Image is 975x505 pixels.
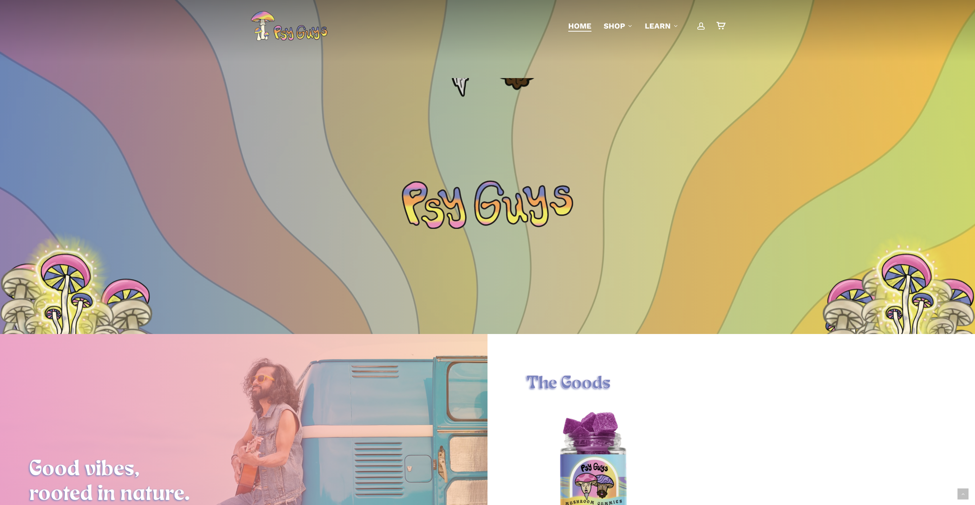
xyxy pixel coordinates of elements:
[860,230,956,367] img: Colorful psychedelic mushrooms with pink, blue, and yellow patterns on a glowing yellow background.
[251,11,328,41] img: PsyGuys
[716,22,725,30] a: Cart
[645,21,678,31] a: Learn
[526,373,936,395] h1: The Goods
[604,21,625,30] span: Shop
[822,268,936,386] img: Illustration of a cluster of tall mushrooms with light caps and dark gills, viewed from below.
[604,21,633,31] a: Shop
[568,21,591,31] a: Home
[568,21,591,30] span: Home
[957,489,969,500] a: Back to top
[645,21,671,30] span: Learn
[19,230,115,367] img: Colorful psychedelic mushrooms with pink, blue, and yellow patterns on a glowing yellow background.
[402,181,573,229] img: Psychedelic PsyGuys Text Logo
